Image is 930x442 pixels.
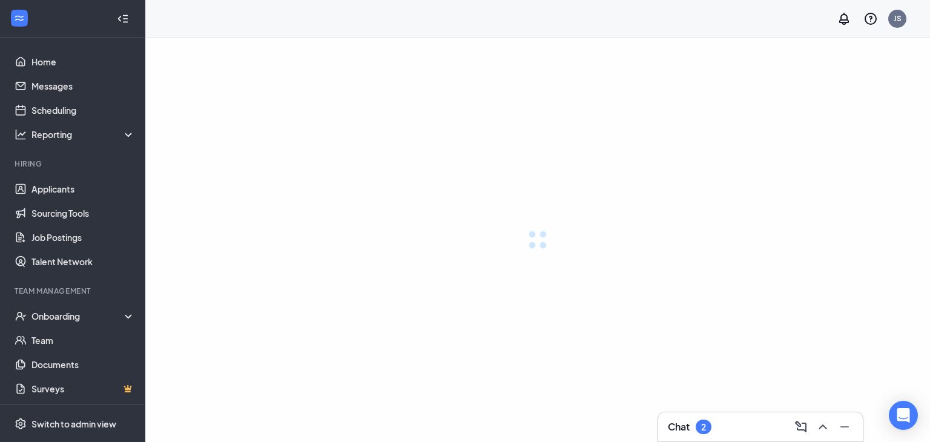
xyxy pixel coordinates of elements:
a: Talent Network [31,249,135,274]
div: Reporting [31,128,136,140]
button: ChevronUp [812,417,831,437]
svg: QuestionInfo [863,12,878,26]
a: Scheduling [31,98,135,122]
a: Job Postings [31,225,135,249]
svg: ComposeMessage [794,420,808,434]
a: Sourcing Tools [31,201,135,225]
div: Switch to admin view [31,418,116,430]
div: 2 [701,422,706,432]
svg: Minimize [837,420,852,434]
svg: Analysis [15,128,27,140]
div: Open Intercom Messenger [889,401,918,430]
h3: Chat [668,420,690,434]
svg: WorkstreamLogo [13,12,25,24]
a: Documents [31,352,135,377]
div: JS [894,13,902,24]
div: Team Management [15,286,133,296]
button: Minimize [834,417,853,437]
div: Hiring [15,159,133,169]
svg: Notifications [837,12,851,26]
a: Messages [31,74,135,98]
a: Team [31,328,135,352]
button: ComposeMessage [790,417,810,437]
div: Onboarding [31,310,136,322]
svg: Settings [15,418,27,430]
svg: Collapse [117,13,129,25]
a: Home [31,50,135,74]
svg: ChevronUp [816,420,830,434]
a: Applicants [31,177,135,201]
svg: UserCheck [15,310,27,322]
a: SurveysCrown [31,377,135,401]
